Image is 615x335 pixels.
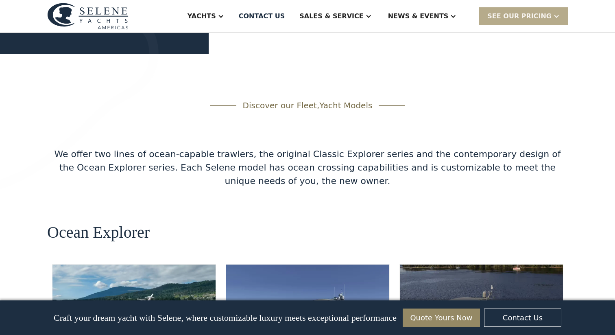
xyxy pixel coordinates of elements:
[188,11,216,21] div: Yachts
[299,11,363,21] div: Sales & Service
[487,11,552,21] div: SEE Our Pricing
[47,223,150,241] h2: Ocean Explorer
[47,3,129,29] img: logo
[403,309,480,327] a: Quote Yours Now
[243,99,373,112] div: Discover our Fleet,
[388,11,449,21] div: News & EVENTS
[479,7,568,25] div: SEE Our Pricing
[239,11,285,21] div: Contact US
[319,101,372,110] span: Yacht Models
[54,313,397,323] p: Craft your dream yacht with Selene, where customizable luxury meets exceptional performance
[484,309,561,327] a: Contact Us
[47,147,568,188] div: We offer two lines of ocean-capable trawlers, the original Classic Explorer series and the contem...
